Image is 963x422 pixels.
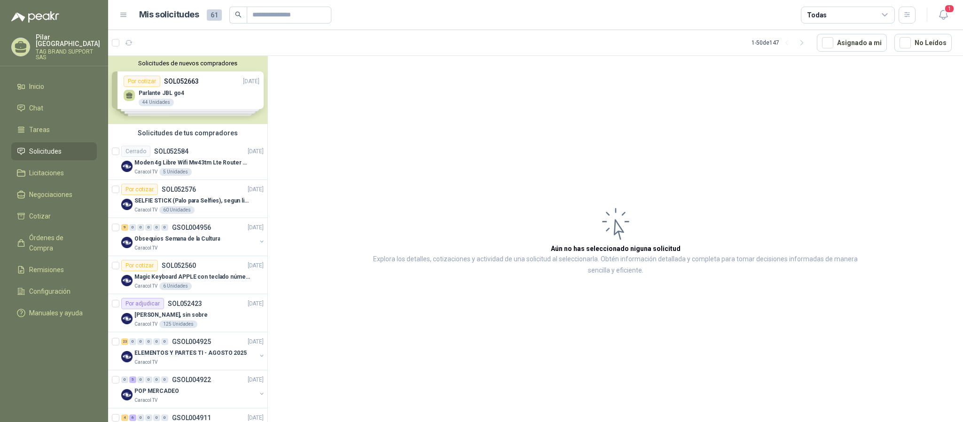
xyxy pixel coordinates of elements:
[121,374,266,404] a: 0 5 0 0 0 0 GSOL004922[DATE] Company LogoPOP MERCADEOCaracol TV
[134,244,157,252] p: Caracol TV
[121,161,133,172] img: Company Logo
[362,254,869,276] p: Explora los detalles, cotizaciones y actividad de una solicitud al seleccionarla. Obtén informaci...
[134,359,157,366] p: Caracol TV
[11,99,97,117] a: Chat
[159,282,192,290] div: 6 Unidades
[121,414,128,421] div: 4
[11,164,97,182] a: Licitaciones
[161,338,168,345] div: 0
[29,168,64,178] span: Licitaciones
[36,34,100,47] p: Pilar [GEOGRAPHIC_DATA]
[159,206,195,214] div: 60 Unidades
[161,414,168,421] div: 0
[11,142,97,160] a: Solicitudes
[145,224,152,231] div: 0
[134,320,157,328] p: Caracol TV
[807,10,827,20] div: Todas
[153,224,160,231] div: 0
[134,273,251,281] p: Magic Keyboard APPLE con teclado númerico en Español Plateado
[11,229,97,257] a: Órdenes de Compra
[11,207,97,225] a: Cotizar
[29,103,43,113] span: Chat
[121,336,266,366] a: 23 0 0 0 0 0 GSOL004925[DATE] Company LogoELEMENTOS Y PARTES TI - AGOSTO 2025Caracol TV
[145,338,152,345] div: 0
[29,81,44,92] span: Inicio
[162,262,196,269] p: SOL052560
[121,184,158,195] div: Por cotizar
[248,223,264,232] p: [DATE]
[29,211,51,221] span: Cotizar
[11,261,97,279] a: Remisiones
[112,60,264,67] button: Solicitudes de nuevos compradores
[248,261,264,270] p: [DATE]
[121,389,133,400] img: Company Logo
[172,414,211,421] p: GSOL004911
[134,349,247,358] p: ELEMENTOS Y PARTES TI - AGOSTO 2025
[108,124,267,142] div: Solicitudes de tus compradores
[134,206,157,214] p: Caracol TV
[121,313,133,324] img: Company Logo
[207,9,222,21] span: 61
[894,34,952,52] button: No Leídos
[121,298,164,309] div: Por adjudicar
[248,375,264,384] p: [DATE]
[248,185,264,194] p: [DATE]
[817,34,887,52] button: Asignado a mi
[137,414,144,421] div: 0
[121,376,128,383] div: 0
[134,387,179,396] p: POP MERCADEO
[172,376,211,383] p: GSOL004922
[129,338,136,345] div: 0
[11,121,97,139] a: Tareas
[752,35,809,50] div: 1 - 50 de 147
[248,299,264,308] p: [DATE]
[134,311,208,320] p: [PERSON_NAME], sin sobre
[139,8,199,22] h1: Mis solicitudes
[29,308,83,318] span: Manuales y ayuda
[137,376,144,383] div: 0
[29,146,62,156] span: Solicitudes
[121,338,128,345] div: 23
[11,186,97,203] a: Negociaciones
[121,351,133,362] img: Company Logo
[172,224,211,231] p: GSOL004956
[145,376,152,383] div: 0
[134,234,220,243] p: Obsequios Semana de la Cultura
[134,168,157,176] p: Caracol TV
[108,56,267,124] div: Solicitudes de nuevos compradoresPor cotizarSOL052663[DATE] Parlante JBL go444 UnidadesPor cotiza...
[935,7,952,23] button: 1
[29,265,64,275] span: Remisiones
[134,196,251,205] p: SELFIE STICK (Palo para Selfies), segun link adjunto
[29,125,50,135] span: Tareas
[161,224,168,231] div: 0
[159,320,197,328] div: 125 Unidades
[108,294,267,332] a: Por adjudicarSOL052423[DATE] Company Logo[PERSON_NAME], sin sobreCaracol TV125 Unidades
[108,256,267,294] a: Por cotizarSOL052560[DATE] Company LogoMagic Keyboard APPLE con teclado númerico en Español Plate...
[235,11,242,18] span: search
[11,78,97,95] a: Inicio
[121,237,133,248] img: Company Logo
[137,338,144,345] div: 0
[134,282,157,290] p: Caracol TV
[121,275,133,286] img: Company Logo
[134,397,157,404] p: Caracol TV
[29,189,72,200] span: Negociaciones
[161,376,168,383] div: 0
[944,4,955,13] span: 1
[11,282,97,300] a: Configuración
[153,338,160,345] div: 0
[11,11,59,23] img: Logo peakr
[551,243,681,254] h3: Aún no has seleccionado niguna solicitud
[137,224,144,231] div: 0
[134,158,251,167] p: Moden 4g Libre Wifi Mw43tm Lte Router Móvil Internet 5ghz
[29,286,70,297] span: Configuración
[121,224,128,231] div: 9
[121,199,133,210] img: Company Logo
[11,304,97,322] a: Manuales y ayuda
[108,142,267,180] a: CerradoSOL052584[DATE] Company LogoModen 4g Libre Wifi Mw43tm Lte Router Móvil Internet 5ghzCarac...
[29,233,88,253] span: Órdenes de Compra
[154,148,188,155] p: SOL052584
[168,300,202,307] p: SOL052423
[121,260,158,271] div: Por cotizar
[129,376,136,383] div: 5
